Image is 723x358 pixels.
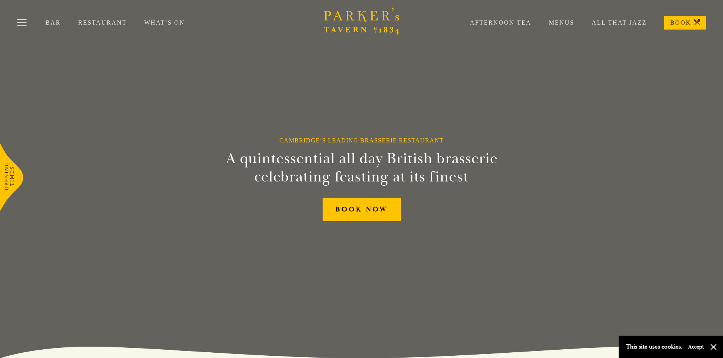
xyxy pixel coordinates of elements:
button: Accept [688,343,704,350]
a: BOOK NOW [323,198,401,221]
h2: A quintessential all day British brasserie celebrating feasting at its finest [189,150,535,186]
h1: Cambridge’s Leading Brasserie Restaurant [279,137,444,144]
button: Close and accept [710,343,717,351]
p: This site uses cookies. [626,341,682,352]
